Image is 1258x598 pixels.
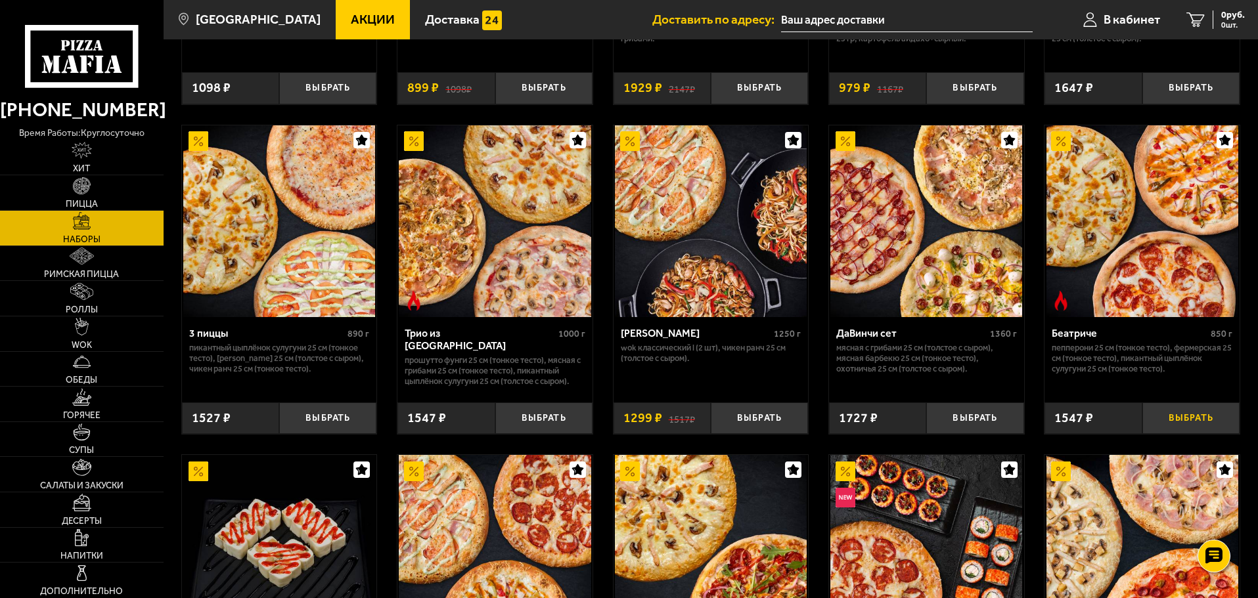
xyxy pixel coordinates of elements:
[72,341,92,350] span: WOK
[836,461,855,481] img: Акционный
[60,551,103,561] span: Напитки
[1045,125,1240,317] a: АкционныйОстрое блюдоБеатриче
[781,8,1033,32] span: Стремянная улица, 3
[836,327,987,339] div: ДаВинчи сет
[404,291,424,310] img: Острое блюдо
[621,343,801,364] p: Wok классический L (2 шт), Чикен Ранч 25 см (толстое с сыром).
[620,461,640,481] img: Акционный
[926,72,1023,104] button: Выбрать
[44,270,119,279] span: Римская пицца
[558,328,585,339] span: 1000 г
[711,402,808,435] button: Выбрать
[397,125,593,317] a: АкционныйОстрое блюдоТрио из Рио
[926,402,1023,435] button: Выбрать
[182,125,377,317] a: Акционный3 пиццы
[836,343,1017,374] p: Мясная с грибами 25 см (толстое с сыром), Мясная Барбекю 25 см (тонкое тесто), Охотничья 25 см (т...
[183,125,375,317] img: 3 пиццы
[69,446,94,455] span: Супы
[836,488,855,507] img: Новинка
[189,343,370,374] p: Пикантный цыплёнок сулугуни 25 см (тонкое тесто), [PERSON_NAME] 25 см (толстое с сыром), Чикен Ра...
[669,81,695,95] s: 2147 ₽
[279,72,376,104] button: Выбрать
[1211,328,1232,339] span: 850 г
[40,587,123,596] span: Дополнительно
[1051,131,1071,151] img: Акционный
[1054,412,1093,425] span: 1547 ₽
[66,305,98,314] span: Роллы
[669,412,695,425] s: 1517 ₽
[192,412,231,425] span: 1527 ₽
[351,13,395,26] span: Акции
[495,72,593,104] button: Выбрать
[614,125,809,317] a: АкционныйВилла Капри
[66,375,97,385] span: Обеды
[623,81,662,95] span: 1929 ₽
[1054,81,1093,95] span: 1647 ₽
[652,13,781,26] span: Доставить по адресу:
[482,11,502,30] img: 15daf4d41897b9f0e9f617042186c801.svg
[990,328,1017,339] span: 1360 г
[196,13,321,26] span: [GEOGRAPHIC_DATA]
[348,328,369,339] span: 890 г
[830,125,1022,317] img: ДаВинчи сет
[189,461,208,481] img: Акционный
[495,402,593,435] button: Выбрать
[836,131,855,151] img: Акционный
[189,131,208,151] img: Акционный
[399,125,591,317] img: Трио из Рио
[615,125,807,317] img: Вилла Капри
[192,81,231,95] span: 1098 ₽
[1142,402,1240,435] button: Выбрать
[66,200,98,209] span: Пицца
[73,164,90,173] span: Хит
[1051,461,1071,481] img: Акционный
[774,328,801,339] span: 1250 г
[711,72,808,104] button: Выбрать
[1142,72,1240,104] button: Выбрать
[1052,343,1232,374] p: Пепперони 25 см (тонкое тесто), Фермерская 25 см (тонкое тесто), Пикантный цыплёнок сулугуни 25 с...
[620,131,640,151] img: Акционный
[781,8,1033,32] input: Ваш адрес доставки
[623,412,662,425] span: 1299 ₽
[1221,21,1245,29] span: 0 шт.
[1104,13,1160,26] span: В кабинет
[63,235,101,244] span: Наборы
[1046,125,1238,317] img: Беатриче
[839,412,878,425] span: 1727 ₽
[621,327,771,339] div: [PERSON_NAME]
[1221,11,1245,20] span: 0 руб.
[189,327,345,339] div: 3 пиццы
[829,125,1024,317] a: АкционныйДаВинчи сет
[407,81,439,95] span: 899 ₽
[62,517,102,526] span: Десерты
[63,411,101,420] span: Горячее
[404,131,424,151] img: Акционный
[445,81,472,95] s: 1098 ₽
[425,13,480,26] span: Доставка
[405,355,585,387] p: Прошутто Фунги 25 см (тонкое тесто), Мясная с грибами 25 см (тонкое тесто), Пикантный цыплёнок су...
[279,402,376,435] button: Выбрать
[40,481,124,490] span: Салаты и закуски
[839,81,870,95] span: 979 ₽
[407,412,446,425] span: 1547 ₽
[405,327,555,352] div: Трио из [GEOGRAPHIC_DATA]
[1051,291,1071,310] img: Острое блюдо
[877,81,903,95] s: 1167 ₽
[404,461,424,481] img: Акционный
[1052,327,1207,339] div: Беатриче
